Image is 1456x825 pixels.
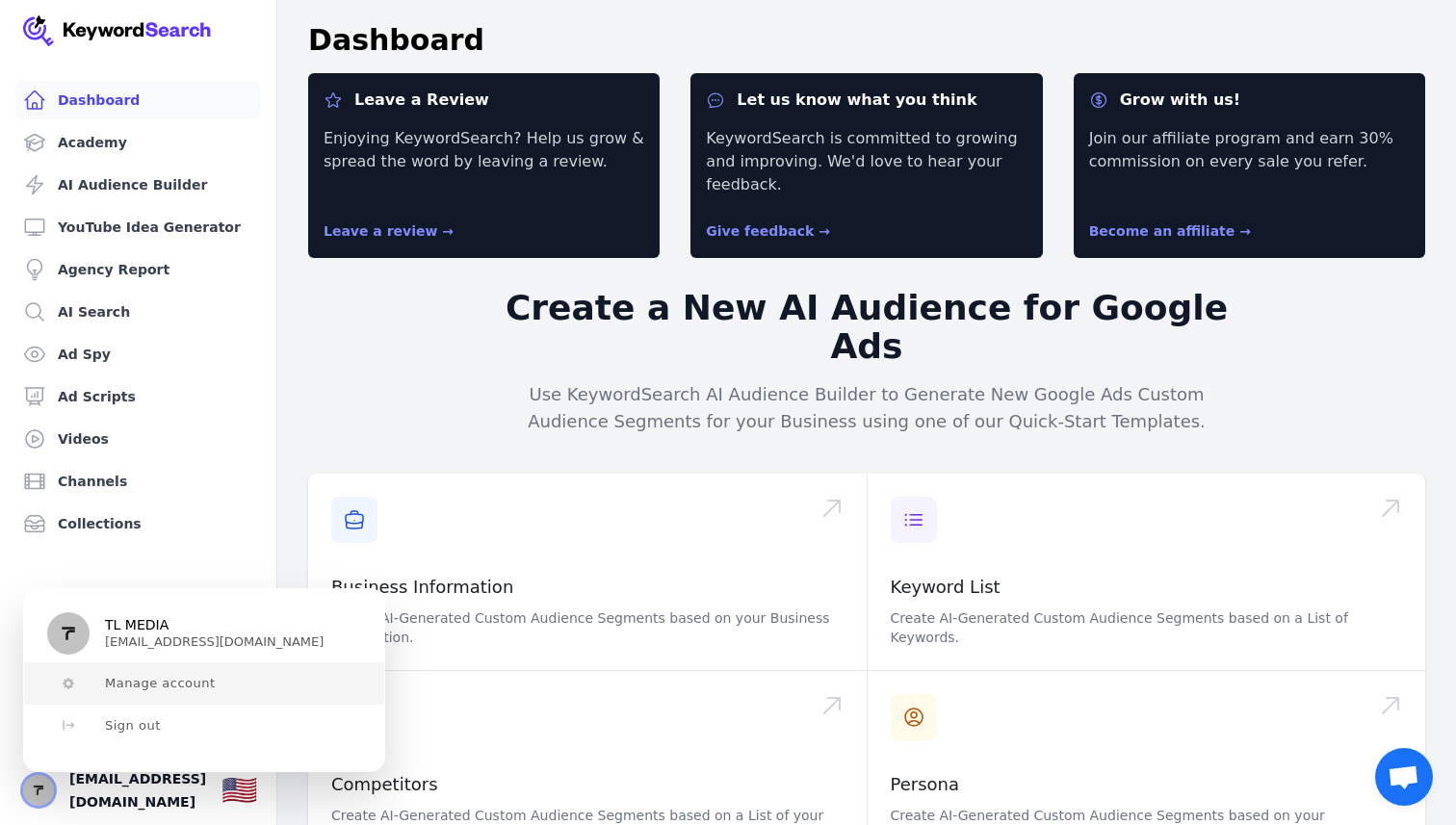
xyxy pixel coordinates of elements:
img: TL MEDIA [47,612,90,655]
a: Become an affiliate [1089,223,1251,239]
div: Open chat [1375,748,1433,806]
h2: Create a New AI Audience for Google Ads [497,289,1236,366]
a: YouTube Idea Generator [15,208,261,246]
a: Ad Scripts [15,377,261,416]
a: Competitors [331,774,438,794]
a: Collections [15,504,261,543]
a: Dashboard [15,81,261,119]
a: Academy [15,123,261,162]
a: Persona [891,774,960,794]
span: → [442,223,454,239]
a: Ad Spy [15,335,261,374]
span: Manage account [105,676,216,691]
a: AI Audience Builder [15,166,261,204]
p: Use KeywordSearch AI Audience Builder to Generate New Google Ads Custom Audience Segments for you... [497,381,1236,435]
dt: Leave a Review [324,89,644,112]
button: Close user button [23,775,54,806]
span: → [819,223,830,239]
p: [EMAIL_ADDRESS][DOMAIN_NAME] [105,633,324,649]
div: User button popover [23,588,385,772]
dt: Let us know what you think [706,89,1027,112]
span: Sign out [105,718,161,734]
p: Enjoying KeywordSearch? Help us grow & spread the word by leaving a review. [324,127,644,196]
p: KeywordSearch is committed to growing and improving. We'd love to hear your feedback. [706,127,1027,196]
dt: Grow with us! [1089,89,1410,112]
img: TL MEDIA [23,775,54,806]
a: Business Information [331,577,513,597]
span: [EMAIL_ADDRESS][DOMAIN_NAME] [69,767,206,813]
a: Leave a review [324,223,454,239]
a: Videos [15,420,261,458]
p: Join our affiliate program and earn 30% commission on every sale you refer. [1089,127,1410,196]
img: Your Company [23,15,212,46]
div: 🇺🇸 [221,773,257,808]
a: Agency Report [15,250,261,289]
span: TL MEDIA [105,617,169,634]
a: Keyword List [891,577,1001,597]
h1: Dashboard [308,23,484,58]
a: Channels [15,462,261,501]
a: AI Search [15,293,261,331]
span: → [1239,223,1251,239]
a: Give feedback [706,223,830,239]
